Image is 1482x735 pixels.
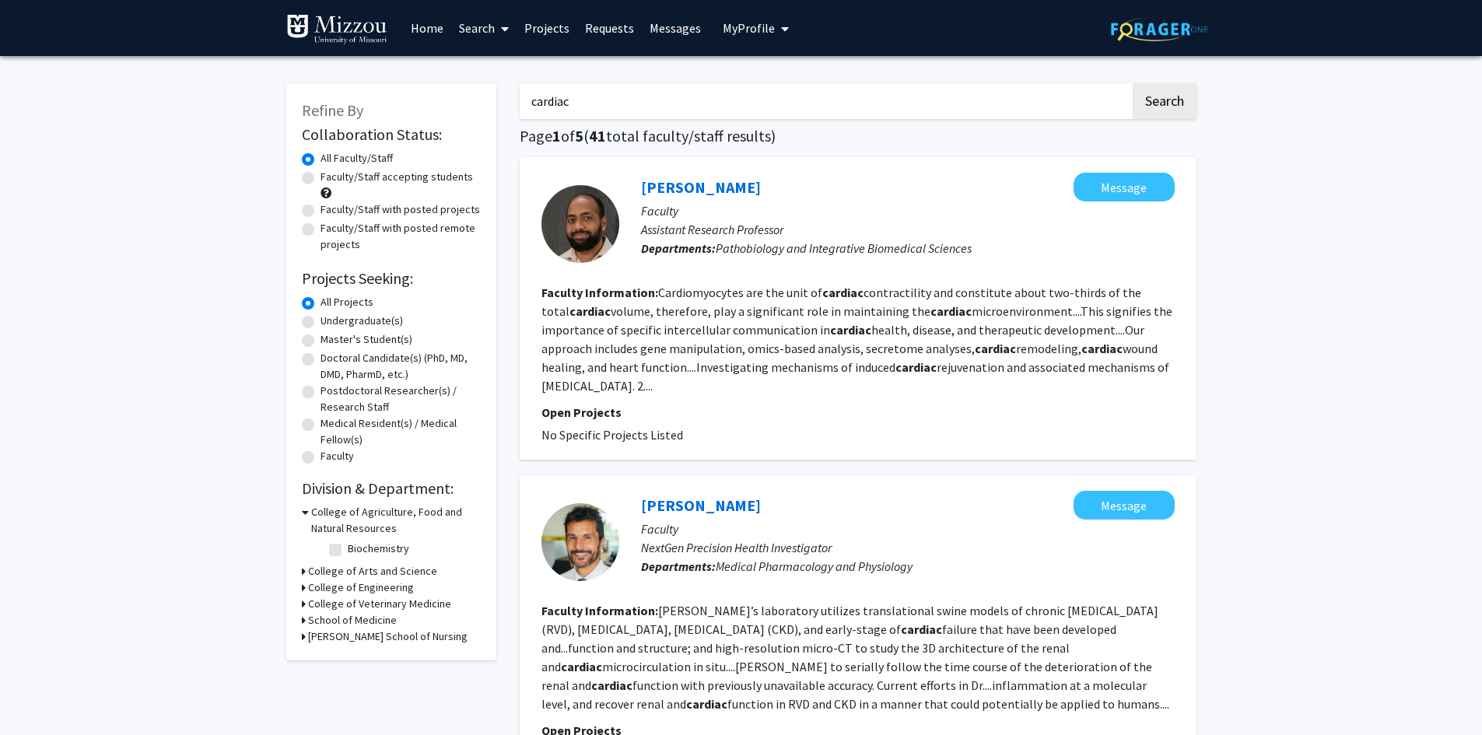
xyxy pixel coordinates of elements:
a: Projects [517,1,577,55]
b: Faculty Information: [541,603,658,618]
fg-read-more: [PERSON_NAME]’s laboratory utilizes translational swine models of chronic [MEDICAL_DATA] (RVD), [... [541,603,1169,712]
a: Search [451,1,517,55]
span: Refine By [302,100,363,120]
b: cardiac [830,322,871,338]
p: NextGen Precision Health Investigator [641,538,1175,557]
label: All Faculty/Staff [321,150,393,166]
label: Medical Resident(s) / Medical Fellow(s) [321,415,481,448]
button: Message Alejandro Chade [1074,491,1175,520]
b: cardiac [822,285,864,300]
label: All Projects [321,294,373,310]
h3: College of Arts and Science [308,563,437,579]
label: Faculty/Staff with posted projects [321,201,480,218]
label: Faculty/Staff with posted remote projects [321,220,481,253]
h2: Collaboration Status: [302,125,481,144]
b: cardiac [1081,341,1123,356]
label: Biochemistry [348,541,409,557]
span: Pathobiology and Integrative Biomedical Sciences [716,240,972,256]
label: Faculty [321,448,354,464]
h3: College of Engineering [308,579,414,596]
p: Assistant Research Professor [641,220,1175,239]
fg-read-more: Cardiomyocytes are the unit of contractility and constitute about two-thirds of the total volume,... [541,285,1172,394]
span: 1 [552,126,561,145]
h1: Page of ( total faculty/staff results) [520,127,1196,145]
a: [PERSON_NAME] [641,177,761,197]
label: Master's Student(s) [321,331,412,348]
button: Search [1133,83,1196,119]
h3: School of Medicine [308,612,397,628]
span: My Profile [723,20,775,36]
button: Message Perwez Alam [1074,173,1175,201]
iframe: Chat [12,665,66,723]
label: Postdoctoral Researcher(s) / Research Staff [321,383,481,415]
b: cardiac [975,341,1016,356]
h2: Projects Seeking: [302,269,481,288]
img: University of Missouri Logo [286,14,387,45]
b: cardiac [569,303,611,319]
b: cardiac [686,696,727,712]
p: Faculty [641,201,1175,220]
span: No Specific Projects Listed [541,427,683,443]
p: Faculty [641,520,1175,538]
b: Departments: [641,240,716,256]
a: [PERSON_NAME] [641,495,761,515]
a: Requests [577,1,642,55]
h3: College of Veterinary Medicine [308,596,451,612]
img: ForagerOne Logo [1111,17,1208,41]
span: 5 [575,126,583,145]
b: cardiac [895,359,937,375]
h3: College of Agriculture, Food and Natural Resources [311,504,481,537]
b: Faculty Information: [541,285,658,300]
input: Search Keywords [520,83,1130,119]
h2: Division & Department: [302,479,481,498]
b: cardiac [591,677,632,693]
label: Doctoral Candidate(s) (PhD, MD, DMD, PharmD, etc.) [321,350,481,383]
span: Medical Pharmacology and Physiology [716,558,913,574]
h3: [PERSON_NAME] School of Nursing [308,628,468,645]
p: Open Projects [541,403,1175,422]
b: Departments: [641,558,716,574]
a: Home [403,1,451,55]
b: cardiac [561,659,602,674]
label: Undergraduate(s) [321,313,403,329]
span: 41 [589,126,606,145]
label: Faculty/Staff accepting students [321,169,473,185]
b: cardiac [930,303,972,319]
b: cardiac [901,621,942,637]
a: Messages [642,1,709,55]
